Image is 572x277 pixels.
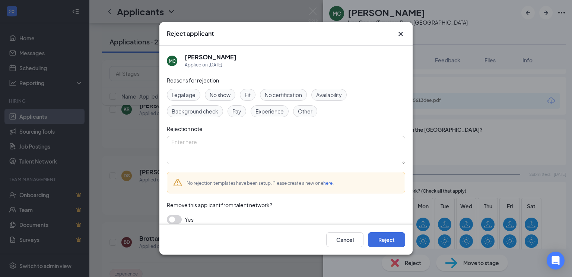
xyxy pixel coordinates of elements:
span: Availability [316,91,342,99]
svg: Cross [396,29,405,38]
span: Experience [255,107,284,115]
span: Remove this applicant from talent network? [167,202,272,208]
span: Fit [245,91,251,99]
span: Reasons for rejection [167,77,219,84]
span: Rejection note [167,125,203,132]
svg: Warning [173,178,182,187]
button: Close [396,29,405,38]
span: No certification [265,91,302,99]
span: No show [210,91,231,99]
span: Legal age [172,91,196,99]
h3: Reject applicant [167,29,214,38]
a: here [323,180,333,186]
div: MC [169,58,176,64]
div: Applied on [DATE] [185,61,236,69]
span: Pay [232,107,241,115]
span: Yes [185,215,194,224]
span: Background check [172,107,218,115]
div: Open Intercom Messenger [547,252,565,270]
button: Reject [368,233,405,248]
button: Cancel [326,233,363,248]
h5: [PERSON_NAME] [185,53,236,61]
span: Other [298,107,312,115]
span: No rejection templates have been setup. Please create a new one . [187,180,334,186]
